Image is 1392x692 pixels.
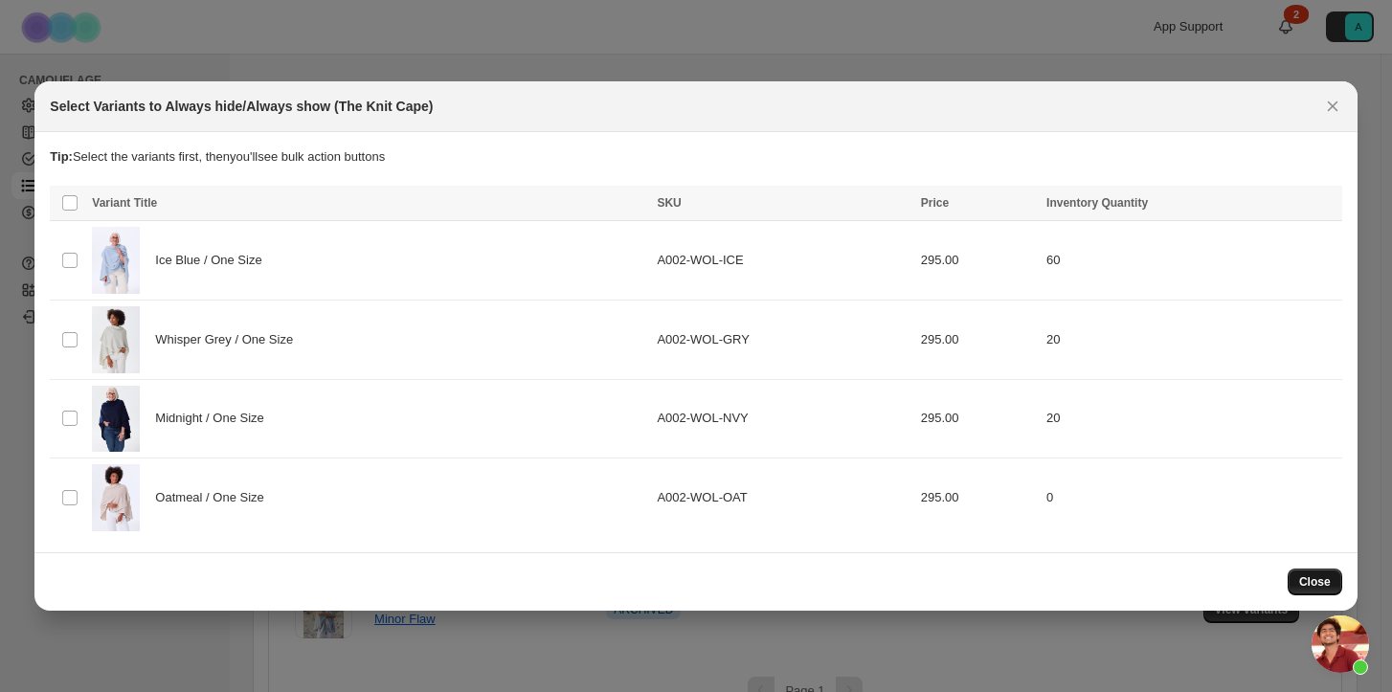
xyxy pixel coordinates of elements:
span: Ice Blue / One Size [155,251,272,270]
img: Knit_Cape_Ice_blue_Cheryl_8914.jpg [92,227,140,294]
img: Knit_Cape_oatmeal_Gabby_9568.jpg [92,464,140,531]
td: 295.00 [915,458,1041,537]
td: A002-WOL-NVY [651,379,914,458]
span: Inventory Quantity [1046,196,1148,210]
span: Variant Title [92,196,157,210]
span: SKU [657,196,681,210]
td: A002-WOL-GRY [651,300,914,379]
td: 0 [1041,458,1342,537]
button: Close [1319,93,1346,120]
button: Close [1288,569,1342,595]
td: A002-WOL-OAT [651,458,914,537]
strong: Tip: [50,149,73,164]
span: Oatmeal / One Size [155,488,274,507]
span: Midnight / One Size [155,409,274,428]
td: A002-WOL-ICE [651,220,914,300]
span: Price [921,196,949,210]
img: Cheryl_Midnight_knit_Cape_4366.jpg [92,386,140,453]
h2: Select Variants to Always hide/Always show (The Knit Cape) [50,97,433,116]
img: Gabby_Whisper_Grey_Knit_Cape_4112.jpg [92,306,140,373]
td: 295.00 [915,220,1041,300]
td: 20 [1041,300,1342,379]
span: Whisper Grey / One Size [155,330,303,349]
td: 60 [1041,220,1342,300]
td: 295.00 [915,300,1041,379]
div: Open chat [1312,615,1369,673]
td: 295.00 [915,379,1041,458]
p: Select the variants first, then you'll see bulk action buttons [50,147,1341,167]
span: Close [1299,574,1331,590]
td: 20 [1041,379,1342,458]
